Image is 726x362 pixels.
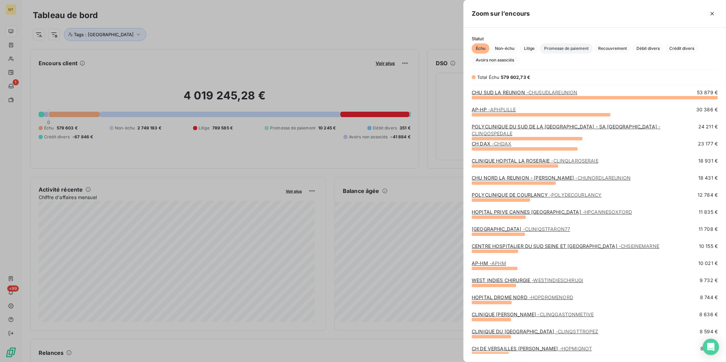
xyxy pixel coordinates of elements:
span: - HPCANNESOXFORD [582,209,632,215]
span: 10 021 € [698,260,718,267]
a: CH DE VERSAILLES [PERSON_NAME] [472,346,592,351]
button: Débit divers [632,43,664,54]
a: HOPITAL DROME NORD [472,294,573,300]
button: Échu [472,43,489,54]
a: CH DAX [472,141,511,147]
span: 53 879 € [697,89,718,96]
a: CLINIQUE DU [GEOGRAPHIC_DATA] [472,329,599,334]
span: 9 732 € [700,277,718,284]
span: 11 835 € [699,209,718,215]
span: - CHUNORDLAREUNION [575,175,631,181]
span: - CLINIQSTFARON77 [523,226,570,232]
span: 30 386 € [696,106,718,113]
a: CLINIQUE [PERSON_NAME] [472,311,594,317]
button: Recouvrement [594,43,631,54]
span: - CLINQOSPEDALE [472,124,660,136]
span: - CHUSUDLAREUNION [526,89,577,95]
a: CHU SUD LA REUNION [472,89,577,95]
a: WEST INDIES CHIRURGIE [472,277,583,283]
span: - CHDAX [492,141,511,147]
span: 18 431 € [698,175,718,181]
span: - APHPLILLE [488,107,516,112]
a: POLYCLINIQUE DU SUD DE LA [GEOGRAPHIC_DATA] - SA [GEOGRAPHIC_DATA] [472,124,660,136]
a: AP-HP [472,107,516,112]
a: AP-HM [472,260,506,266]
button: Non-échu [491,43,519,54]
a: CHU NORD LA REUNION - [PERSON_NAME] [472,175,631,181]
span: - CHSEINEMARNE [619,243,659,249]
span: - CLINQLAROSERAIE [551,158,598,164]
span: - CLINQSTTROPEZ [556,329,599,334]
span: 8 194 € [700,345,718,352]
span: - HOPMIGNOT [560,346,592,351]
span: 18 931 € [698,157,718,164]
button: Litige [520,43,539,54]
span: 24 211 € [698,123,718,137]
button: Promesse de paiement [540,43,593,54]
span: 8 636 € [699,311,718,318]
button: Avoirs non associés [472,55,518,65]
a: POLYCLINIQUE DE COURLANCY [472,192,602,198]
a: HOPITAL PRIVE CANNES [GEOGRAPHIC_DATA] [472,209,632,215]
span: - HOPDROMENORD [529,294,573,300]
span: - CLINQGASTONMETIVE [537,311,594,317]
div: grid [463,89,726,354]
span: - WESTINDIESCHIRUGI [532,277,583,283]
span: 12 784 € [698,192,718,198]
span: Total Échu [477,74,500,80]
span: 10 155 € [699,243,718,250]
span: Statut [472,36,718,41]
span: - POLYDECOURLANCY [549,192,602,198]
span: 8 594 € [700,328,718,335]
span: 23 177 € [698,140,718,147]
div: Open Intercom Messenger [703,339,719,355]
span: 8 744 € [700,294,718,301]
button: Crédit divers [665,43,698,54]
a: CENTRE HOSPITALIER DU SUD SEINE ET [GEOGRAPHIC_DATA] [472,243,659,249]
span: 11 708 € [699,226,718,233]
a: [GEOGRAPHIC_DATA] [472,226,570,232]
span: 579 602,73 € [501,74,530,80]
h5: Zoom sur l’encours [472,9,530,18]
span: - APHM [489,260,506,266]
a: CLINIQUE HOPITAL LA ROSERAIE [472,158,599,164]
